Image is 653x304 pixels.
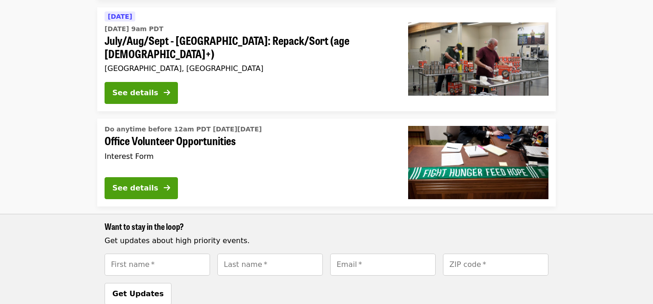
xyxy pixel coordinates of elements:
[105,134,393,147] span: Office Volunteer Opportunities
[112,87,158,98] div: See details
[408,22,548,96] img: July/Aug/Sept - Portland: Repack/Sort (age 16+) organized by Oregon Food Bank
[112,289,164,298] span: Get Updates
[105,125,262,133] span: Do anytime before 12am PDT [DATE][DATE]
[330,254,436,276] input: [object Object]
[97,7,556,111] a: See details for "July/Aug/Sept - Portland: Repack/Sort (age 16+)"
[443,254,548,276] input: [object Object]
[108,13,132,20] span: [DATE]
[105,220,184,232] span: Want to stay in the loop?
[112,183,158,194] div: See details
[164,88,170,97] i: arrow-right icon
[217,254,323,276] input: [object Object]
[105,82,178,104] button: See details
[97,119,556,206] a: See details for "Office Volunteer Opportunities"
[105,152,154,161] span: Interest Form
[105,64,393,73] div: [GEOGRAPHIC_DATA], [GEOGRAPHIC_DATA]
[164,184,170,192] i: arrow-right icon
[105,236,249,245] span: Get updates about high priority events.
[408,126,548,199] img: Office Volunteer Opportunities organized by Oregon Food Bank
[105,24,163,34] time: [DATE] 9am PDT
[105,34,393,60] span: July/Aug/Sept - [GEOGRAPHIC_DATA]: Repack/Sort (age [DEMOGRAPHIC_DATA]+)
[105,177,178,199] button: See details
[105,254,210,276] input: [object Object]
